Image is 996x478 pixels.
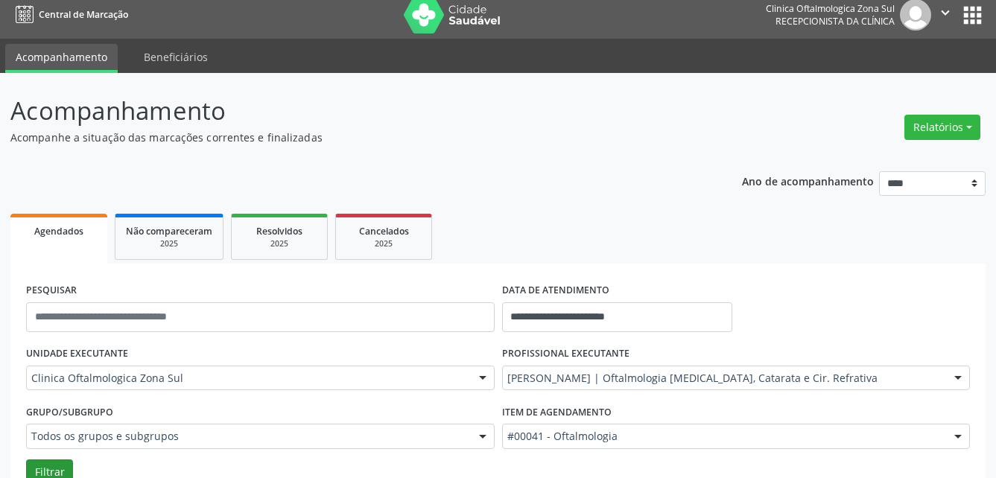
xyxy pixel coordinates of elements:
[346,238,421,249] div: 2025
[10,130,693,145] p: Acompanhe a situação das marcações correntes e finalizadas
[256,225,302,238] span: Resolvidos
[26,401,113,424] label: Grupo/Subgrupo
[742,171,874,190] p: Ano de acompanhamento
[502,279,609,302] label: DATA DE ATENDIMENTO
[959,2,986,28] button: apps
[5,44,118,73] a: Acompanhamento
[126,225,212,238] span: Não compareceram
[359,225,409,238] span: Cancelados
[31,429,464,444] span: Todos os grupos e subgrupos
[31,371,464,386] span: Clinica Oftalmologica Zona Sul
[26,342,128,366] label: UNIDADE EXECUTANTE
[937,4,954,21] i: 
[242,238,317,249] div: 2025
[502,342,629,366] label: PROFISSIONAL EXECUTANTE
[775,15,895,28] span: Recepcionista da clínica
[766,2,895,15] div: Clinica Oftalmologica Zona Sul
[507,429,940,444] span: #00041 - Oftalmologia
[10,92,693,130] p: Acompanhamento
[10,2,128,27] a: Central de Marcação
[133,44,218,70] a: Beneficiários
[126,238,212,249] div: 2025
[904,115,980,140] button: Relatórios
[502,401,612,424] label: Item de agendamento
[39,8,128,21] span: Central de Marcação
[507,371,940,386] span: [PERSON_NAME] | Oftalmologia [MEDICAL_DATA], Catarata e Cir. Refrativa
[26,279,77,302] label: PESQUISAR
[34,225,83,238] span: Agendados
